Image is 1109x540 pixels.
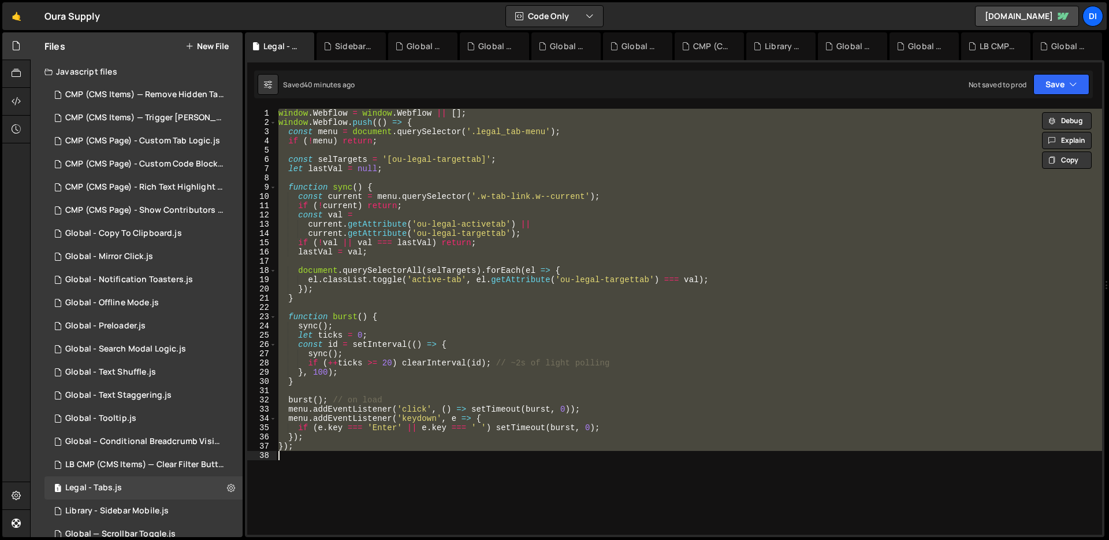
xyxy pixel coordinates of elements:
div: CMP (CMS Page) - Custom Code Block Setup.js [65,159,225,169]
div: 12 [247,210,277,220]
h2: Files [44,40,65,53]
div: 24 [247,321,277,331]
div: CMP (CMS Items) — Remove Hidden Tags on Load.js [65,90,225,100]
div: 14937/44582.js [44,222,243,245]
div: 14937/44781.js [44,384,243,407]
div: 2 [247,118,277,127]
div: 26 [247,340,277,349]
div: 27 [247,349,277,358]
button: New File [185,42,229,51]
div: 13 [247,220,277,229]
div: Library - Sidebar Mobile.js [765,40,802,52]
div: 17 [247,257,277,266]
div: 21 [247,294,277,303]
div: 33 [247,405,277,414]
div: 1 [247,109,277,118]
div: Global - Search Modal Logic.js [478,40,515,52]
div: 14937/44779.js [44,361,243,384]
div: 14937/44586.js [44,291,243,315]
div: Not saved to prod [969,80,1026,90]
div: 20 [247,284,277,294]
div: Global - Search Modal Logic.js [65,344,186,354]
div: Global - Copy To Clipboard.js [1051,40,1088,52]
div: 5 [247,146,277,155]
button: Save [1033,74,1089,95]
div: 36 [247,432,277,442]
div: 4 [247,136,277,146]
button: Code Only [506,6,603,27]
div: Legal - Tabs.js [263,40,300,52]
div: Global - Mirror Click.js [65,251,153,262]
div: Global - Offline Mode.js [65,298,159,308]
span: 1 [54,484,61,494]
div: 14937/43515.js [44,106,247,130]
div: CMP (CMS Page) - Rich Text Highlight Pill.js [65,182,225,193]
div: Library - Sidebar Mobile.js [65,506,169,516]
button: Copy [1042,151,1092,169]
div: Javascript files [31,60,243,83]
a: Di [1082,6,1103,27]
div: 30 [247,377,277,386]
div: CMP (CMS Items) — Trigger [PERSON_NAME] on Save.js [65,113,225,123]
div: 38 [247,451,277,460]
div: 14937/44585.js [44,268,243,291]
div: Global - Preloader.js [65,321,146,331]
div: 19 [247,275,277,284]
div: 28 [247,358,277,368]
div: LB CMP (CMS Items) — Clear Filter Buttons.js [65,460,225,470]
div: 14 [247,229,277,238]
div: 22 [247,303,277,312]
div: 14937/44470.js [44,130,243,153]
div: 14937/44562.js [44,407,243,430]
div: LB CMP (CMS Items) — Clear Filter Buttons.js [980,40,1017,52]
div: 14937/44593.js [44,500,243,523]
div: 14937/44975.js [44,476,243,500]
div: 8 [247,173,277,183]
div: 25 [247,331,277,340]
div: Global - Text Staggering.js [65,390,172,401]
div: 35 [247,423,277,432]
div: 14937/44281.js [44,153,247,176]
div: 14937/44471.js [44,245,243,268]
div: Global - Copy To Clipboard.js [65,228,182,239]
div: 11 [247,201,277,210]
div: 15 [247,238,277,247]
div: 18 [247,266,277,275]
div: 40 minutes ago [304,80,355,90]
div: 10 [247,192,277,201]
div: 3 [247,127,277,136]
div: Global - Notification Toasters.js [908,40,945,52]
div: 14937/43535.js [44,83,247,106]
div: CMP (CMS Page) - Show Contributors Name.js [65,205,225,216]
div: 14937/44597.js [44,176,247,199]
a: [DOMAIN_NAME] [975,6,1079,27]
div: 37 [247,442,277,451]
div: 23 [247,312,277,321]
div: 14937/44851.js [44,338,243,361]
div: Global - Text Shuffle.js [622,40,658,52]
div: Global - Text Shuffle.js [65,367,156,378]
div: Global — Scrollbar Toggle.js [65,529,176,539]
div: 14937/43376.js [44,453,247,476]
div: 29 [247,368,277,377]
div: 32 [247,395,277,405]
div: 34 [247,414,277,423]
div: CMP (CMS Page) - Custom Tab Logic.js [65,136,220,146]
div: Sidebar — UI States & Interactions.css [335,40,372,52]
div: 14937/44194.js [44,199,247,222]
a: 🤙 [2,2,31,30]
div: Global – Conditional Breadcrumb Visibility.js [65,437,225,447]
div: Legal - Tabs.js [65,483,122,493]
button: Debug [1042,112,1092,130]
div: 16 [247,247,277,257]
div: Saved [283,80,355,90]
button: Explain [1042,132,1092,149]
div: Global - Notification Toasters.js [65,275,193,285]
div: Oura Supply [44,9,100,23]
div: Global - Text Staggering.js [550,40,587,52]
div: 9 [247,183,277,192]
div: Global - Text Staggering.css [407,40,444,52]
div: 31 [247,386,277,395]
div: Global - Offline Mode.js [836,40,873,52]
